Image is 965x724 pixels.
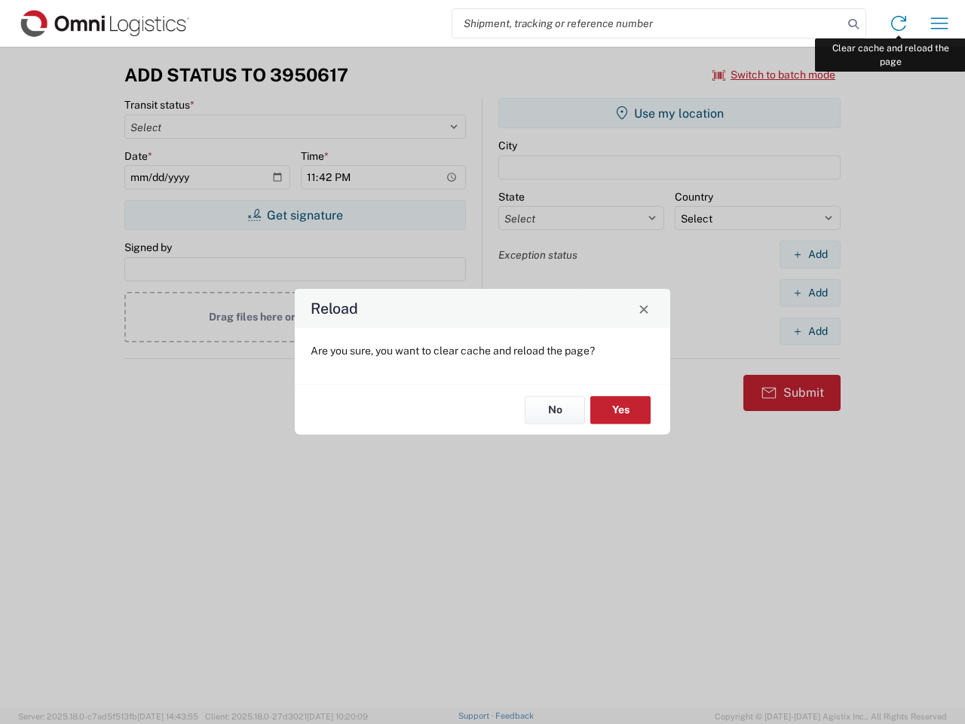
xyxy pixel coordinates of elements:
input: Shipment, tracking or reference number [452,9,843,38]
button: Yes [590,396,651,424]
button: No [525,396,585,424]
p: Are you sure, you want to clear cache and reload the page? [311,344,654,357]
h4: Reload [311,298,358,320]
button: Close [633,298,654,319]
